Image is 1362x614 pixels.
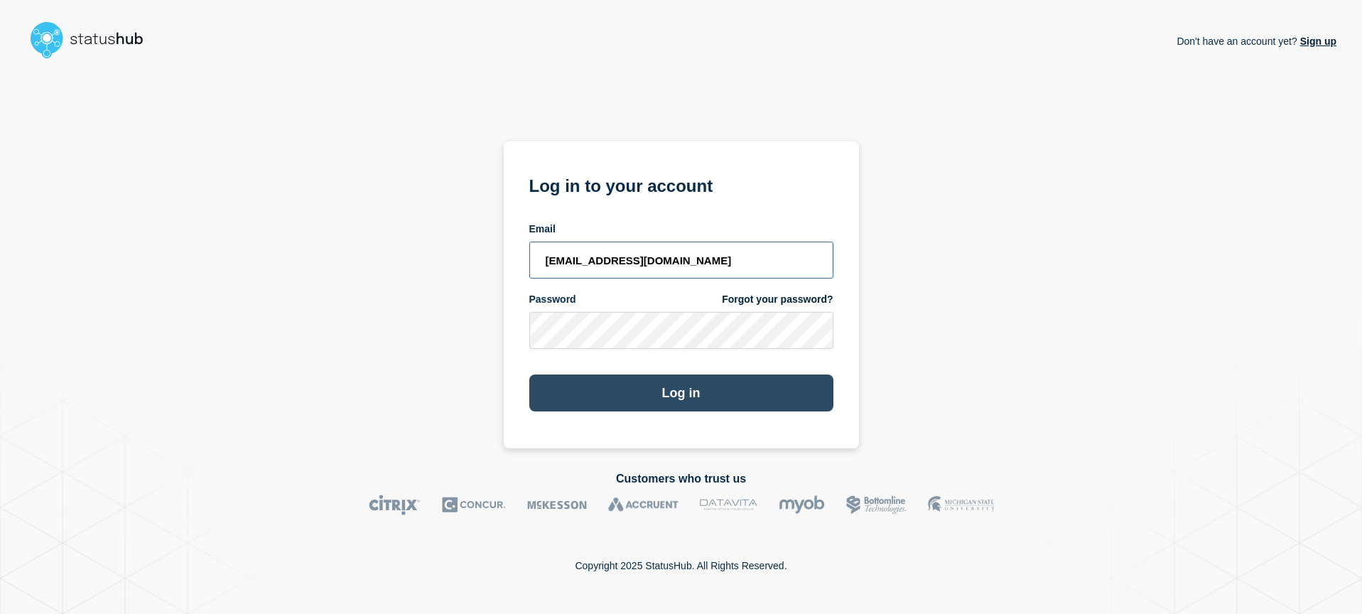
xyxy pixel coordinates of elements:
[26,473,1336,485] h2: Customers who trust us
[529,171,833,198] h1: Log in to your account
[1297,36,1336,47] a: Sign up
[529,293,576,306] span: Password
[700,495,757,515] img: DataVita logo
[608,495,679,515] img: Accruent logo
[529,222,556,236] span: Email
[529,312,833,349] input: password input
[846,495,907,515] img: Bottomline logo
[442,495,506,515] img: Concur logo
[527,495,587,515] img: McKesson logo
[928,495,994,515] img: MSU logo
[529,242,833,279] input: email input
[26,17,161,63] img: StatusHub logo
[722,293,833,306] a: Forgot your password?
[1177,24,1336,58] p: Don't have an account yet?
[575,560,787,571] p: Copyright 2025 StatusHub. All Rights Reserved.
[369,495,421,515] img: Citrix logo
[529,375,833,411] button: Log in
[779,495,825,515] img: myob logo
